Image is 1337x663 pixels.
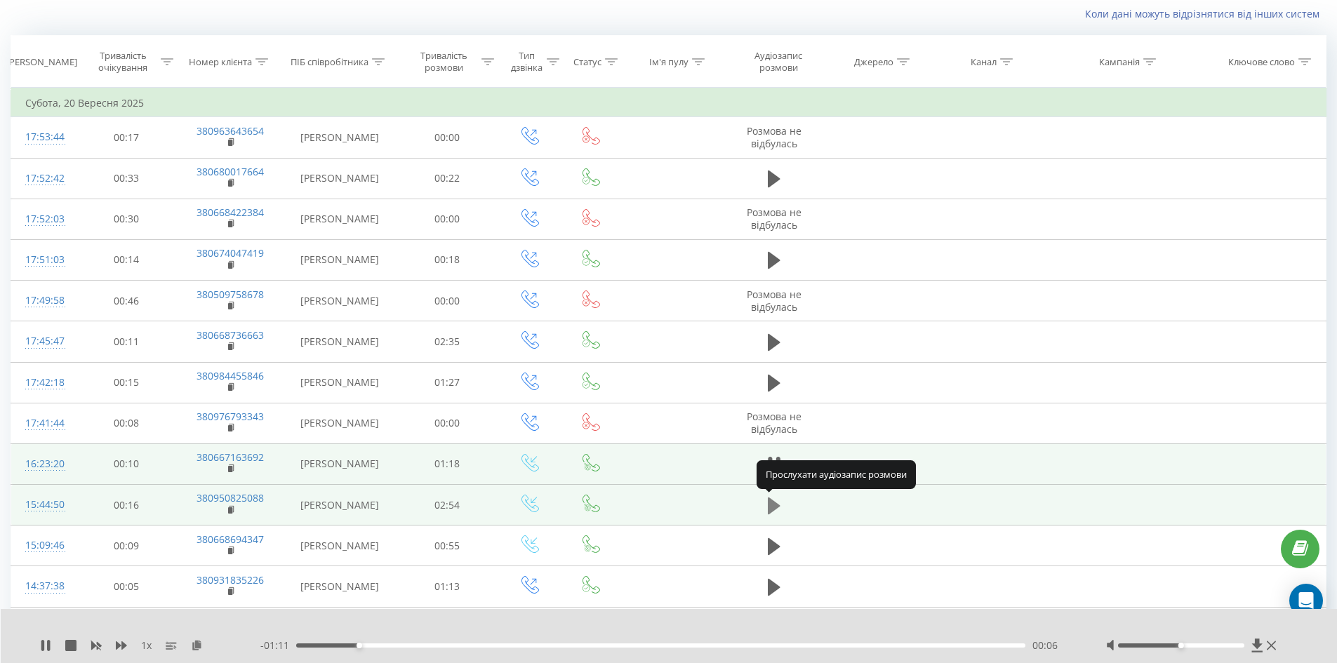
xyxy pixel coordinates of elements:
div: 15:44:50 [25,491,62,518]
td: [PERSON_NAME] [283,607,397,648]
td: [PERSON_NAME] [283,281,397,321]
td: [PERSON_NAME] [283,566,397,607]
a: 380668422384 [197,206,264,219]
div: Тип дзвінка [510,50,543,74]
td: [PERSON_NAME] [283,199,397,239]
div: Статус [573,56,601,68]
td: 00:00 [397,117,498,158]
td: 00:14 [76,239,178,280]
a: 380976793343 [197,410,264,423]
td: 01:18 [397,443,498,484]
a: 380950825088 [197,491,264,504]
div: 16:23:20 [25,450,62,478]
span: 1 x [141,638,152,652]
td: [PERSON_NAME] [283,485,397,525]
td: [PERSON_NAME] [283,117,397,158]
td: 00:15 [76,362,178,403]
div: 17:52:03 [25,206,62,233]
td: [PERSON_NAME] [283,443,397,484]
div: Open Intercom Messenger [1289,584,1323,617]
td: 00:18 [397,239,498,280]
span: - 01:11 [260,638,296,652]
div: 17:41:44 [25,410,62,437]
div: 17:42:18 [25,369,62,396]
td: [PERSON_NAME] [283,362,397,403]
td: 00:18 [76,607,178,648]
a: 380680017664 [197,165,264,178]
a: 380931835226 [197,573,264,587]
div: Ключове слово [1228,56,1295,68]
span: Розмова не відбулась [747,124,801,150]
div: ПІБ співробітника [291,56,368,68]
span: Розмова не відбулась [747,206,801,232]
a: 380509758678 [197,288,264,301]
td: 00:09 [76,525,178,566]
td: 02:54 [397,485,498,525]
td: [PERSON_NAME] [283,158,397,199]
td: 00:55 [397,525,498,566]
div: Кампанія [1099,56,1140,68]
div: 14:37:38 [25,572,62,600]
div: 17:52:42 [25,165,62,192]
td: 00:22 [397,158,498,199]
div: Аудіозапис розмови [738,50,819,74]
div: Тривалість розмови [409,50,479,74]
div: 15:09:46 [25,532,62,559]
a: 380984455846 [197,369,264,382]
td: [PERSON_NAME] [283,403,397,443]
div: 17:45:47 [25,328,62,355]
td: 00:30 [76,199,178,239]
a: 380674047419 [197,246,264,260]
td: [PERSON_NAME] [283,321,397,362]
div: Accessibility label [357,643,362,648]
td: Субота, 20 Вересня 2025 [11,89,1326,117]
td: 01:27 [397,362,498,403]
span: Розмова не відбулась [747,410,801,436]
div: Канал [971,56,997,68]
span: Розмова не відбулась [747,288,801,314]
div: 17:53:44 [25,123,62,151]
div: 17:49:58 [25,287,62,314]
td: [PERSON_NAME] [283,525,397,566]
a: 380667163692 [197,450,264,464]
td: 01:13 [397,566,498,607]
td: 00:46 [76,281,178,321]
td: 02:35 [397,321,498,362]
td: 00:00 [397,199,498,239]
td: [PERSON_NAME] [283,239,397,280]
div: Тривалість очікування [88,50,158,74]
div: Джерело [854,56,893,68]
td: 00:33 [76,158,178,199]
span: 00:06 [1032,638,1058,652]
div: Accessibility label [1178,643,1184,648]
td: 00:00 [397,403,498,443]
td: 00:16 [76,485,178,525]
td: 00:05 [76,566,178,607]
td: 00:10 [76,443,178,484]
a: 380668694347 [197,533,264,546]
td: 00:00 [397,281,498,321]
a: 380668736663 [197,328,264,342]
div: Номер клієнта [189,56,252,68]
td: 00:08 [76,403,178,443]
td: 00:37 [397,607,498,648]
a: 380963643654 [197,124,264,138]
td: 00:11 [76,321,178,362]
div: Прослухати аудіозапис розмови [757,460,916,488]
div: [PERSON_NAME] [6,56,77,68]
div: Ім'я пулу [649,56,689,68]
div: 17:51:03 [25,246,62,274]
a: Коли дані можуть відрізнятися вiд інших систем [1085,7,1326,20]
td: 00:17 [76,117,178,158]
